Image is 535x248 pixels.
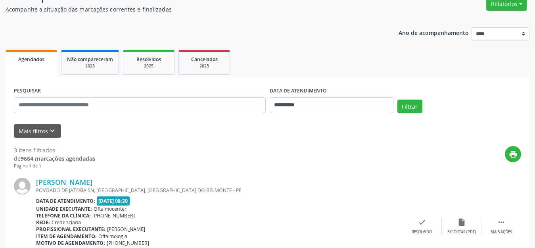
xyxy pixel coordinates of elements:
[497,218,506,227] i: 
[97,196,130,206] span: [DATE] 08:30
[412,229,432,235] div: Resolvido
[67,63,113,69] div: 2025
[136,56,161,63] span: Resolvidos
[457,218,466,227] i: insert_drive_file
[36,233,97,240] b: Item de agendamento:
[129,63,169,69] div: 2025
[399,27,469,37] p: Ano de acompanhamento
[270,85,327,97] label: DATA DE ATENDIMENTO
[48,127,57,135] i: keyboard_arrow_down
[36,226,105,233] b: Profissional executante:
[14,163,95,169] div: Página 1 de 1
[36,178,92,186] a: [PERSON_NAME]
[418,218,426,227] i: check
[94,206,127,212] span: Oftalmocenter
[14,146,95,154] div: 3 itens filtrados
[36,240,105,246] b: Motivo de agendamento:
[184,63,224,69] div: 2025
[14,154,95,163] div: de
[92,212,135,219] span: [PHONE_NUMBER]
[52,219,81,226] span: Credenciada
[36,206,92,212] b: Unidade executante:
[509,150,518,159] i: print
[14,178,31,194] img: img
[98,233,127,240] span: Oftalmologia
[14,85,41,97] label: PESQUISAR
[36,219,50,226] b: Rede:
[21,155,95,162] strong: 9664 marcações agendadas
[67,56,113,63] span: Não compareceram
[36,198,95,204] b: Data de atendimento:
[14,124,61,138] button: Mais filtroskeyboard_arrow_down
[107,226,145,233] span: [PERSON_NAME]
[505,146,521,162] button: print
[36,187,402,194] div: POVOADO DE JATOBA SN, [GEOGRAPHIC_DATA], [GEOGRAPHIC_DATA] DO BELMONTE - PE
[6,5,372,13] p: Acompanhe a situação das marcações correntes e finalizadas
[36,212,91,219] b: Telefone da clínica:
[18,56,44,63] span: Agendados
[447,229,476,235] div: Exportar (PDF)
[491,229,512,235] div: Mais ações
[397,100,422,113] button: Filtrar
[191,56,218,63] span: Cancelados
[107,240,149,246] span: [PHONE_NUMBER]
